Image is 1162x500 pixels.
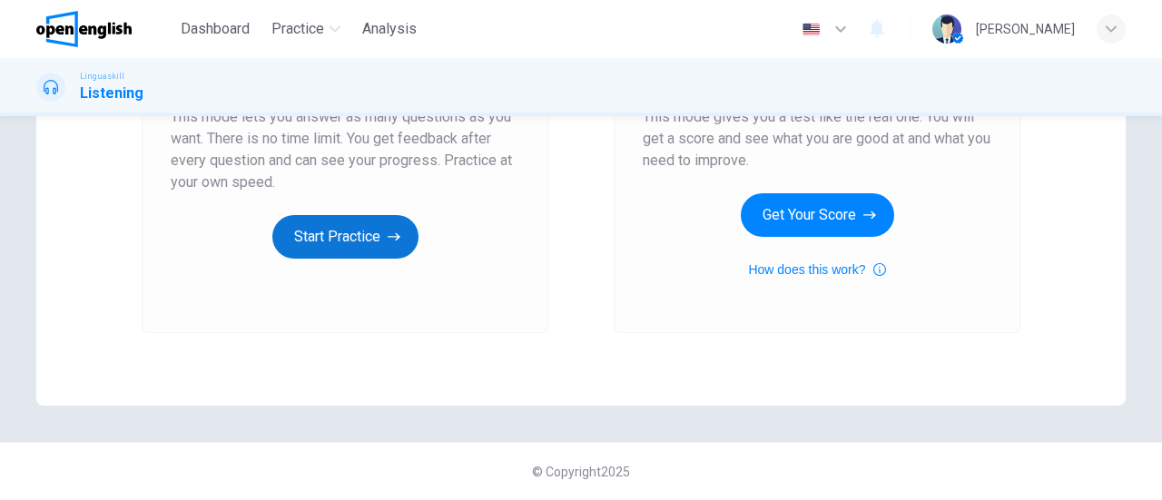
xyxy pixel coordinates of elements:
button: How does this work? [748,259,885,280]
h1: Listening [80,83,143,104]
span: This mode lets you answer as many questions as you want. There is no time limit. You get feedback... [171,106,519,193]
div: [PERSON_NAME] [976,18,1075,40]
span: This mode gives you a test like the real one. You will get a score and see what you are good at a... [643,106,991,172]
button: Analysis [355,13,424,45]
span: Dashboard [181,18,250,40]
img: en [800,23,822,36]
button: Get Your Score [741,193,894,237]
img: Profile picture [932,15,961,44]
button: Dashboard [173,13,257,45]
a: OpenEnglish logo [36,11,173,47]
img: OpenEnglish logo [36,11,132,47]
span: Linguaskill [80,70,124,83]
button: Start Practice [272,215,419,259]
span: Practice [271,18,324,40]
span: © Copyright 2025 [532,465,630,479]
span: Analysis [362,18,417,40]
button: Practice [264,13,348,45]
